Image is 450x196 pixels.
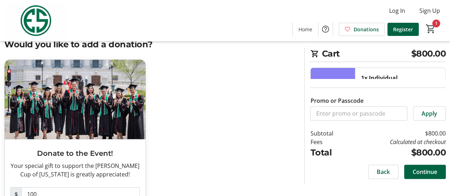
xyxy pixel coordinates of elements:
a: Donations [339,23,385,36]
img: Evans Scholars Foundation's Logo [4,3,68,38]
label: Promo or Passcode [310,96,363,105]
a: Register [387,23,419,36]
img: Donate to the Event! [5,60,145,139]
div: Your special gift to support the [PERSON_NAME] Cup of [US_STATE] is greatly appreciated! [10,161,140,179]
h2: Cart [310,47,446,62]
div: 1x Individual [361,74,397,82]
td: Fees [310,138,349,146]
button: Cart [424,22,437,35]
span: $800.00 [411,47,446,60]
input: Enter promo or passcode [310,106,407,121]
span: Apply [422,109,437,118]
span: Continue [413,168,437,176]
button: Back [368,165,398,179]
button: Continue [404,165,446,179]
td: Subtotal [310,129,349,138]
td: $800.00 [350,129,446,138]
td: Total [310,146,349,159]
span: Sign Up [419,6,440,15]
td: Calculated at checkout [350,138,446,146]
h3: Donate to the Event! [10,148,140,159]
button: Log In [383,5,411,16]
a: Home [293,23,318,36]
span: Donations [354,26,379,33]
span: Register [393,26,413,33]
button: Apply [413,106,446,121]
span: Log In [389,6,405,15]
span: Home [298,26,312,33]
button: Sign Up [414,5,446,16]
h2: Would you like to add a donation? [4,38,296,51]
button: Help [318,22,333,36]
td: $800.00 [350,146,446,159]
span: Back [377,168,390,176]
